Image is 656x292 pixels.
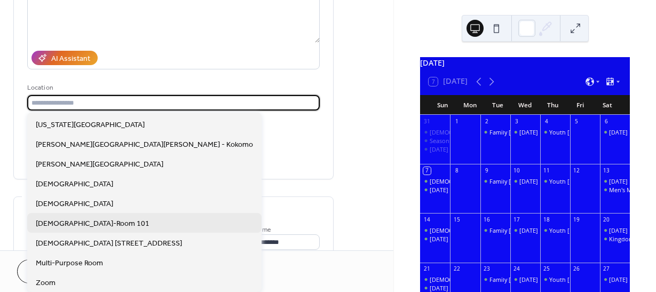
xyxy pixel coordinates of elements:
div: Church School [420,177,450,185]
div: [DATE] Morning [DEMOGRAPHIC_DATA] Study [519,128,646,136]
div: Wednesday Morning Bible Study [510,275,540,283]
div: Youth Bible Study [540,275,570,283]
div: 13 [603,167,610,175]
div: 21 [423,265,431,273]
div: Location [27,82,318,93]
div: Wed [511,95,539,115]
div: Sunday Worship Service [420,235,450,243]
div: 5 [573,118,580,125]
div: Saturday Morning Bible Study [600,177,630,185]
span: [PERSON_NAME][GEOGRAPHIC_DATA] [36,159,163,170]
div: Mon [456,95,484,115]
div: Church School [420,128,450,136]
div: Saturday Morning Bible Study [600,128,630,136]
div: [DATE] Worship Service [430,186,493,194]
div: Family [DEMOGRAPHIC_DATA] Study [489,177,590,185]
div: 19 [573,216,580,224]
div: 27 [603,265,610,273]
div: [DATE] Worship Service [430,145,493,153]
div: 22 [453,265,461,273]
div: Wednesday Morning Bible Study [510,226,540,234]
div: [DATE] Morning [DEMOGRAPHIC_DATA] Study [519,177,646,185]
div: Youth [DEMOGRAPHIC_DATA] Study [549,275,649,283]
div: Family [DEMOGRAPHIC_DATA] Study [489,226,590,234]
div: 15 [453,216,461,224]
div: 2 [483,118,491,125]
div: Youth [DEMOGRAPHIC_DATA] Study [549,128,649,136]
div: Family Bible Study [480,177,510,185]
span: [DEMOGRAPHIC_DATA] [STREET_ADDRESS] [36,238,182,249]
div: Family Bible Study [480,128,510,136]
div: Church School [420,275,450,283]
div: 25 [543,265,550,273]
div: [DATE] Morning [DEMOGRAPHIC_DATA] Study [519,275,646,283]
button: Cancel [17,259,83,283]
div: [DEMOGRAPHIC_DATA] School [430,226,514,234]
div: 14 [423,216,431,224]
div: Youth Bible Study [540,128,570,136]
span: [PERSON_NAME][GEOGRAPHIC_DATA][PERSON_NAME] - Kokomo [36,139,253,151]
span: [DEMOGRAPHIC_DATA] [36,199,113,210]
div: Season Saints Appreciation Day [420,137,450,145]
div: 16 [483,216,491,224]
div: Men's Ministry Fish Fry [600,186,630,194]
div: Family Bible Study [480,275,510,283]
div: 10 [513,167,520,175]
div: 18 [543,216,550,224]
div: 9 [483,167,491,175]
div: 23 [483,265,491,273]
div: [DATE] Worship Service [430,284,493,292]
div: Family [DEMOGRAPHIC_DATA] Study [489,275,590,283]
div: Saturday Morning Bible Study [600,275,630,283]
div: Youth [DEMOGRAPHIC_DATA] Study [549,177,649,185]
button: AI Assistant [31,51,98,65]
div: 17 [513,216,520,224]
div: 1 [453,118,461,125]
div: Sat [594,95,621,115]
div: Youth Bible Study [540,177,570,185]
div: 4 [543,118,550,125]
div: [DEMOGRAPHIC_DATA] School [430,275,514,283]
div: 7 [423,167,431,175]
span: Zoom [36,278,56,289]
div: Thu [539,95,566,115]
div: 24 [513,265,520,273]
div: 20 [603,216,610,224]
div: 6 [603,118,610,125]
div: [DEMOGRAPHIC_DATA] School [430,128,514,136]
span: [DEMOGRAPHIC_DATA] [36,179,113,190]
div: Wednesday Morning Bible Study [510,177,540,185]
span: [DEMOGRAPHIC_DATA]-Room 101 [36,218,149,230]
div: 12 [573,167,580,175]
div: [DATE] Worship Service [430,235,493,243]
div: Tue [484,95,511,115]
div: AI Assistant [51,53,90,65]
div: Sunday Worship Service [420,145,450,153]
div: [DATE] Morning [DEMOGRAPHIC_DATA] Study [519,226,646,234]
div: 31 [423,118,431,125]
div: 3 [513,118,520,125]
div: Youth [DEMOGRAPHIC_DATA] Study [549,226,649,234]
div: 8 [453,167,461,175]
div: Church School [420,226,450,234]
span: [US_STATE][GEOGRAPHIC_DATA] [36,120,145,131]
div: Saturday Morning Bible Study [600,226,630,234]
div: 26 [573,265,580,273]
div: Sunday Worship Service [420,186,450,194]
div: Wednesday Morning Bible Study [510,128,540,136]
div: Sunday Worship Service [420,284,450,292]
span: Multi-Purpose Room [36,258,103,269]
div: Family [DEMOGRAPHIC_DATA] Study [489,128,590,136]
div: [DATE] [420,57,630,69]
span: Time [256,224,271,235]
div: Kingdom Women - Daugthrs of The King Panel + Mixer [600,235,630,243]
div: Family Bible Study [480,226,510,234]
div: Fri [566,95,594,115]
div: Youth Bible Study [540,226,570,234]
div: 11 [543,167,550,175]
div: Sun [429,95,456,115]
div: Season Saints Appreciation Day [430,137,516,145]
div: [DEMOGRAPHIC_DATA] School [430,177,514,185]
